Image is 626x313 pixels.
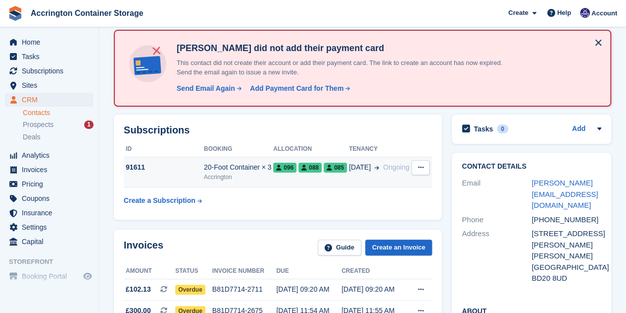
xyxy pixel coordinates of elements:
div: [PERSON_NAME] [531,250,601,262]
div: [DATE] 09:20 AM [341,284,407,295]
span: 085 [324,163,347,173]
a: menu [5,269,94,283]
a: Deals [23,132,94,142]
a: menu [5,163,94,177]
div: Add Payment Card for Them [250,83,343,94]
img: stora-icon-8386f47178a22dfd0bd8f6a31ec36ba5ce8667c1dd55bd0f319d3a0aa187defe.svg [8,6,23,21]
a: menu [5,93,94,107]
div: [PHONE_NUMBER] [531,214,601,226]
div: Address [462,228,531,284]
th: Booking [204,141,273,157]
a: Create a Subscription [124,191,202,210]
a: menu [5,206,94,220]
th: Created [341,263,407,279]
div: [STREET_ADDRESS][PERSON_NAME] [531,228,601,250]
div: Email [462,178,531,211]
h2: Subscriptions [124,125,432,136]
span: Coupons [22,191,81,205]
span: £102.13 [126,284,151,295]
span: 096 [273,163,296,173]
span: 088 [298,163,322,173]
img: no-card-linked-e7822e413c904bf8b177c4d89f31251c4716f9871600ec3ca5bfc59e148c83f4.svg [127,43,169,85]
th: Due [276,263,341,279]
a: menu [5,64,94,78]
div: BD20 8UD [531,273,601,284]
th: ID [124,141,204,157]
span: Storefront [9,257,98,267]
span: Capital [22,235,81,249]
div: Create a Subscription [124,195,195,206]
span: Pricing [22,177,81,191]
h2: Invoices [124,240,163,256]
a: Create an Invoice [365,240,433,256]
span: Booking Portal [22,269,81,283]
h4: [PERSON_NAME] did not add their payment card [173,43,519,54]
a: Contacts [23,108,94,118]
h2: Tasks [474,125,493,133]
span: Invoices [22,163,81,177]
span: Subscriptions [22,64,81,78]
span: Tasks [22,50,81,63]
span: Overdue [175,285,205,295]
span: CRM [22,93,81,107]
span: [DATE] [349,162,371,173]
span: Ongoing [383,163,409,171]
span: Deals [23,132,41,142]
div: Send Email Again [177,83,235,94]
span: Help [557,8,571,18]
a: menu [5,177,94,191]
a: menu [5,235,94,249]
div: 20-Foot Container × 3 [204,162,273,173]
div: B81D7714-2711 [212,284,277,295]
a: Accrington Container Storage [27,5,147,21]
a: Add [572,124,585,135]
div: 0 [497,125,508,133]
p: This contact did not create their account or add their payment card. The link to create an accoun... [173,58,519,77]
a: menu [5,50,94,63]
div: [GEOGRAPHIC_DATA] [531,262,601,273]
th: Status [175,263,212,279]
th: Invoice number [212,263,277,279]
a: [PERSON_NAME][EMAIL_ADDRESS][DOMAIN_NAME] [531,179,598,209]
a: menu [5,148,94,162]
th: Tenancy [349,141,411,157]
a: Preview store [82,270,94,282]
span: Home [22,35,81,49]
th: Amount [124,263,175,279]
img: Jacob Connolly [580,8,590,18]
a: Prospects 1 [23,120,94,130]
span: Sites [22,78,81,92]
div: Accrington [204,173,273,182]
span: Analytics [22,148,81,162]
span: Settings [22,220,81,234]
a: menu [5,191,94,205]
a: Guide [318,240,361,256]
div: 91611 [124,162,204,173]
div: Phone [462,214,531,226]
a: Add Payment Card for Them [246,83,351,94]
span: Create [508,8,528,18]
a: menu [5,35,94,49]
span: Insurance [22,206,81,220]
a: menu [5,78,94,92]
span: Prospects [23,120,53,129]
h2: Contact Details [462,163,601,171]
div: 1 [84,121,94,129]
div: [DATE] 09:20 AM [276,284,341,295]
th: Allocation [273,141,349,157]
span: Account [591,8,617,18]
a: menu [5,220,94,234]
